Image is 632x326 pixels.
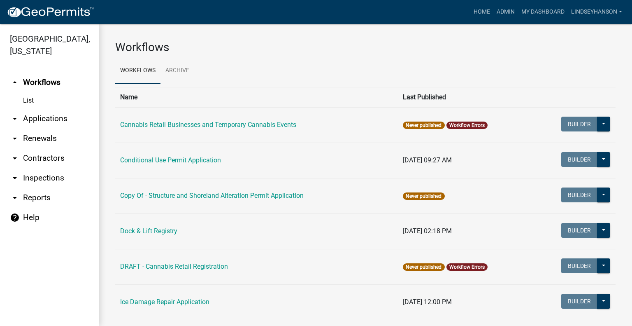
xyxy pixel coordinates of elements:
button: Builder [561,223,597,238]
span: Never published [403,263,444,271]
i: arrow_drop_up [10,77,20,87]
a: DRAFT - Cannabis Retail Registration [120,263,228,270]
span: [DATE] 02:18 PM [403,227,452,235]
i: arrow_drop_down [10,193,20,203]
a: Workflows [115,58,160,84]
a: Archive [160,58,194,84]
button: Builder [561,152,597,167]
a: Workflow Errors [449,122,485,128]
button: Builder [561,258,597,273]
a: Conditional Use Permit Application [120,156,221,164]
i: arrow_drop_down [10,114,20,124]
button: Builder [561,117,597,131]
th: Last Published [398,87,531,107]
a: Workflow Errors [449,264,485,270]
a: Dock & Lift Registry [120,227,177,235]
span: Never published [403,192,444,200]
a: Cannabis Retail Businesses and Temporary Cannabis Events [120,121,296,129]
th: Name [115,87,398,107]
i: help [10,213,20,223]
button: Builder [561,294,597,309]
span: [DATE] 09:27 AM [403,156,452,164]
i: arrow_drop_down [10,153,20,163]
a: Home [470,4,493,20]
span: [DATE] 12:00 PM [403,298,452,306]
i: arrow_drop_down [10,134,20,143]
a: Admin [493,4,518,20]
i: arrow_drop_down [10,173,20,183]
a: My Dashboard [518,4,568,20]
span: Never published [403,122,444,129]
a: Ice Damage Repair Application [120,298,209,306]
h3: Workflows [115,40,616,54]
a: Lindseyhanson [568,4,625,20]
button: Builder [561,188,597,202]
a: Copy Of - Structure and Shoreland Alteration Permit Application [120,192,304,199]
